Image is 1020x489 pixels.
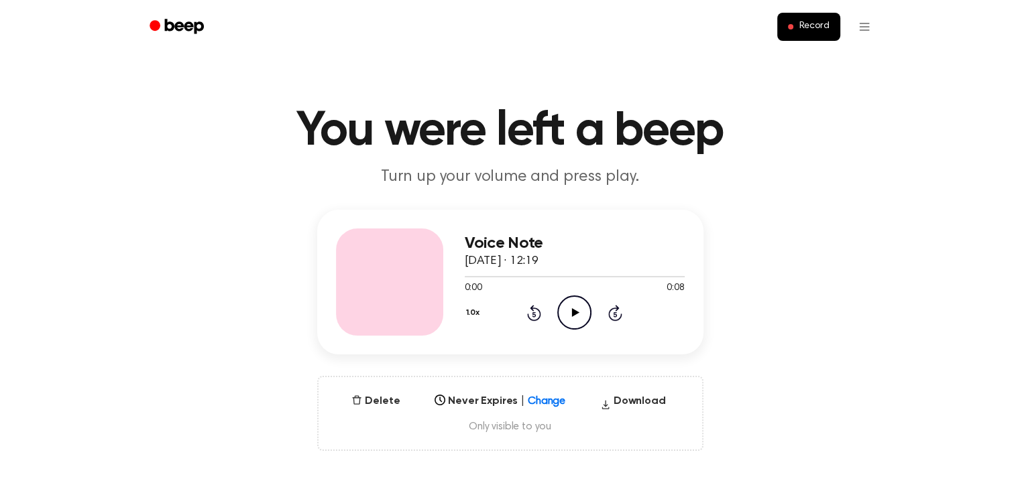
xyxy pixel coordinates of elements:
span: [DATE] · 12:19 [465,255,539,267]
p: Turn up your volume and press play. [253,166,768,188]
span: Record [799,21,829,33]
span: 0:08 [667,281,684,295]
h3: Voice Note [465,234,685,253]
h1: You were left a beep [167,107,854,155]
button: Open menu [848,11,881,43]
span: 0:00 [465,281,482,295]
button: Download [595,393,671,415]
button: Delete [346,393,405,409]
button: 1.0x [465,301,485,324]
span: Only visible to you [335,420,686,433]
a: Beep [140,14,216,40]
button: Record [777,13,840,41]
